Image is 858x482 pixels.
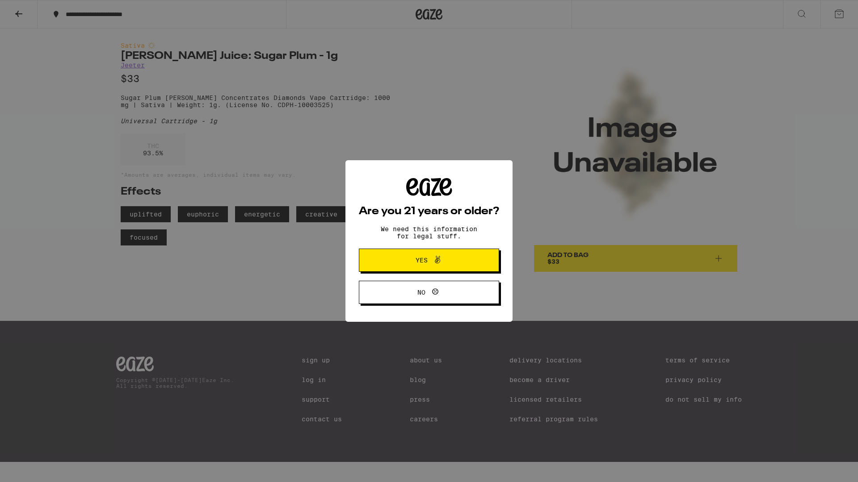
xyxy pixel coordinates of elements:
p: We need this information for legal stuff. [373,225,485,240]
button: Yes [359,249,499,272]
h2: Are you 21 years or older? [359,206,499,217]
span: No [417,289,425,295]
button: No [359,281,499,304]
span: Yes [416,257,428,263]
